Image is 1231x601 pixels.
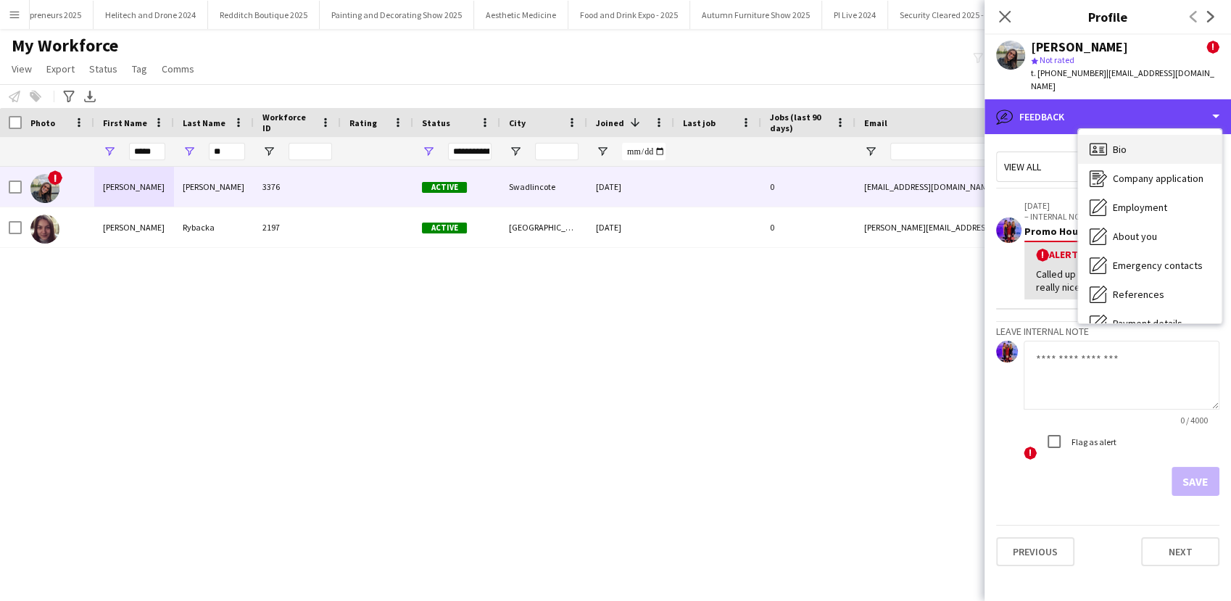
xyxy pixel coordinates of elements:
div: Swadlincote [500,167,587,207]
span: ! [1036,249,1049,262]
div: Emergency contacts [1078,251,1222,280]
div: [GEOGRAPHIC_DATA] [500,207,587,247]
button: Redditch Boutique 2025 [208,1,320,29]
a: Status [83,59,123,78]
div: Company application [1078,164,1222,193]
div: Alert [1036,248,1208,262]
div: Rybacka [174,207,254,247]
app-action-btn: Export XLSX [81,88,99,105]
span: Email [864,117,887,128]
div: 3376 [254,167,341,207]
input: City Filter Input [535,143,579,160]
span: Tag [132,62,147,75]
div: [PERSON_NAME] [174,167,254,207]
button: Security Cleared 2025 - [GEOGRAPHIC_DATA] [888,1,1077,29]
div: 0 [761,167,855,207]
div: Called up to introduce herself. Seems really nice should try and book. [1036,268,1208,294]
a: Tag [126,59,153,78]
span: ! [48,170,62,185]
label: Flag as alert [1069,436,1116,447]
input: Joined Filter Input [622,143,666,160]
span: Last job [683,117,716,128]
a: Comms [156,59,200,78]
span: About you [1113,230,1157,243]
div: [PERSON_NAME] [94,207,174,247]
div: References [1078,280,1222,309]
img: Julia Rybacka [30,215,59,244]
button: Previous [996,537,1074,566]
span: Rating [349,117,377,128]
input: First Name Filter Input [129,143,165,160]
div: [PERSON_NAME] [94,167,174,207]
div: Feedback [985,99,1231,134]
button: Open Filter Menu [103,145,116,158]
a: Export [41,59,80,78]
button: Helitech and Drone 2024 [94,1,208,29]
span: References [1113,288,1164,301]
div: Bio [1078,135,1222,164]
span: Photo [30,117,55,128]
div: [EMAIL_ADDRESS][DOMAIN_NAME] [855,167,1145,207]
span: Last Name [183,117,225,128]
span: Not rated [1040,54,1074,65]
span: 0 / 4000 [1169,415,1219,426]
span: City [509,117,526,128]
span: View [12,62,32,75]
div: [DATE] [587,167,674,207]
h3: Leave internal note [996,325,1219,338]
app-action-btn: Advanced filters [60,88,78,105]
span: Status [422,117,450,128]
span: Active [422,182,467,193]
span: Export [46,62,75,75]
div: [PERSON_NAME][EMAIL_ADDRESS][DOMAIN_NAME] [855,207,1145,247]
span: My Workforce [12,35,118,57]
button: Open Filter Menu [183,145,196,158]
button: Open Filter Menu [864,145,877,158]
span: Company application [1113,172,1203,185]
div: Payment details [1078,309,1222,338]
span: ! [1206,41,1219,54]
input: Last Name Filter Input [209,143,245,160]
button: PI Live 2024 [822,1,888,29]
button: Open Filter Menu [262,145,275,158]
div: [PERSON_NAME] [1031,41,1128,54]
span: Joined [596,117,624,128]
span: View all [1004,160,1041,173]
span: ! [1024,447,1037,460]
h3: Profile [985,7,1231,26]
div: About you [1078,222,1222,251]
span: Jobs (last 90 days) [770,112,829,133]
span: t. [PHONE_NUMBER] [1031,67,1106,78]
span: Workforce ID [262,112,315,133]
button: Open Filter Menu [596,145,609,158]
button: Next [1141,537,1219,566]
div: Promo House Bookers [1024,225,1219,238]
button: Painting and Decorating Show 2025 [320,1,474,29]
span: Payment details [1113,317,1182,330]
a: View [6,59,38,78]
div: 2197 [254,207,341,247]
p: [DATE] [1024,200,1161,211]
span: Active [422,223,467,233]
button: Open Filter Menu [422,145,435,158]
span: First Name [103,117,147,128]
div: Employment [1078,193,1222,222]
div: 0 [761,207,855,247]
input: Email Filter Input [890,143,1137,160]
input: Workforce ID Filter Input [289,143,332,160]
div: [DATE] [587,207,674,247]
img: Julia Rypma [30,174,59,203]
span: Bio [1113,143,1127,156]
p: – INTERNAL NOTE [1024,211,1161,222]
span: Employment [1113,201,1167,214]
span: Emergency contacts [1113,259,1203,272]
span: | [EMAIL_ADDRESS][DOMAIN_NAME] [1031,67,1214,91]
button: Food and Drink Expo - 2025 [568,1,690,29]
button: Autumn Furniture Show 2025 [690,1,822,29]
button: Aesthetic Medicine [474,1,568,29]
span: Comms [162,62,194,75]
button: Open Filter Menu [509,145,522,158]
span: Status [89,62,117,75]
